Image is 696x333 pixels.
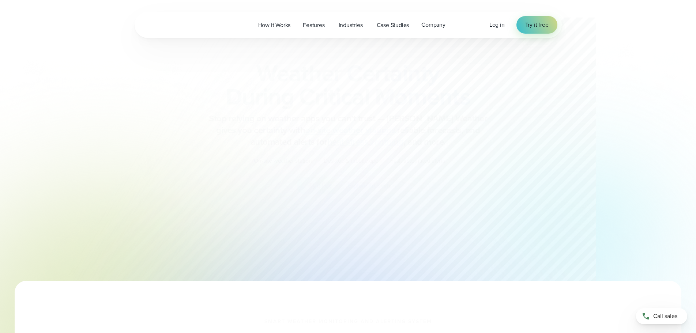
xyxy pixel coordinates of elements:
span: Try it free [525,20,549,29]
a: Log in [489,20,505,29]
a: Call sales [636,308,687,324]
a: Case Studies [370,18,415,33]
span: Case Studies [377,21,409,30]
a: Try it free [516,16,557,34]
span: Call sales [653,312,677,321]
span: Features [303,21,324,30]
a: How it Works [252,18,297,33]
span: How it Works [258,21,291,30]
span: Industries [339,21,363,30]
span: Company [421,20,445,29]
